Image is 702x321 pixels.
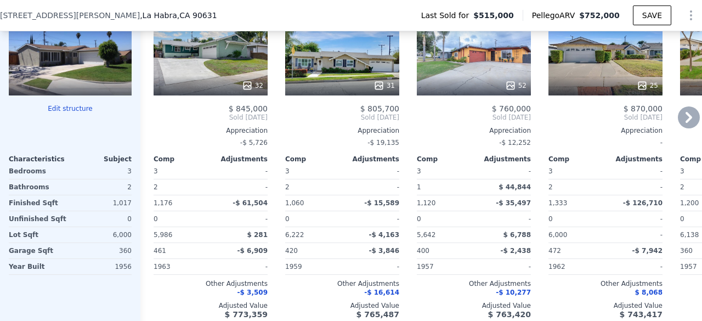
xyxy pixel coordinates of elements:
[285,155,342,164] div: Comp
[417,215,421,223] span: 0
[285,301,399,310] div: Adjusted Value
[637,80,658,91] div: 25
[680,167,684,175] span: 3
[608,259,663,274] div: -
[474,155,531,164] div: Adjustments
[608,179,663,195] div: -
[548,301,663,310] div: Adjusted Value
[344,164,399,179] div: -
[417,179,472,195] div: 1
[417,301,531,310] div: Adjusted Value
[154,155,211,164] div: Comp
[623,199,663,207] span: -$ 126,710
[285,167,290,175] span: 3
[154,113,268,122] span: Sold [DATE]
[680,199,699,207] span: 1,200
[9,179,68,195] div: Bathrooms
[605,155,663,164] div: Adjustments
[608,211,663,227] div: -
[285,113,399,122] span: Sold [DATE]
[154,126,268,135] div: Appreciation
[177,11,217,20] span: , CA 90631
[154,259,208,274] div: 1963
[154,279,268,288] div: Other Adjustments
[501,247,531,255] span: -$ 2,438
[492,104,531,113] span: $ 760,000
[9,164,68,179] div: Bedrooms
[72,179,132,195] div: 2
[476,211,531,227] div: -
[680,247,693,255] span: 360
[532,10,580,21] span: Pellego ARV
[548,179,603,195] div: 2
[342,155,399,164] div: Adjustments
[548,231,567,239] span: 6,000
[417,231,435,239] span: 5,642
[72,227,132,243] div: 6,000
[417,126,531,135] div: Appreciation
[417,199,435,207] span: 1,120
[548,259,603,274] div: 1962
[360,104,399,113] span: $ 805,700
[237,247,268,255] span: -$ 6,909
[9,227,68,243] div: Lot Sqft
[344,179,399,195] div: -
[548,247,561,255] span: 472
[154,179,208,195] div: 2
[72,195,132,211] div: 1,017
[240,139,268,147] span: -$ 5,726
[344,211,399,227] div: -
[154,247,166,255] span: 461
[70,155,132,164] div: Subject
[503,231,531,239] span: $ 6,788
[624,104,663,113] span: $ 870,000
[213,211,268,227] div: -
[9,259,68,274] div: Year Built
[620,310,663,319] span: $ 743,417
[505,80,526,91] div: 52
[680,215,684,223] span: 0
[608,164,663,179] div: -
[473,10,514,21] span: $515,000
[417,279,531,288] div: Other Adjustments
[9,195,68,211] div: Finished Sqft
[548,279,663,288] div: Other Adjustments
[154,301,268,310] div: Adjusted Value
[9,104,132,113] button: Edit structure
[635,289,663,296] span: $ 8,068
[680,231,699,239] span: 6,138
[548,126,663,135] div: Appreciation
[496,289,531,296] span: -$ 10,277
[608,227,663,243] div: -
[154,199,172,207] span: 1,176
[548,199,567,207] span: 1,333
[476,164,531,179] div: -
[417,113,531,122] span: Sold [DATE]
[344,259,399,274] div: -
[285,259,340,274] div: 1959
[225,310,268,319] span: $ 773,359
[548,215,553,223] span: 0
[417,247,429,255] span: 400
[367,139,399,147] span: -$ 19,135
[285,126,399,135] div: Appreciation
[154,167,158,175] span: 3
[356,310,399,319] span: $ 765,487
[369,247,399,255] span: -$ 3,846
[633,5,671,25] button: SAVE
[417,155,474,164] div: Comp
[211,155,268,164] div: Adjustments
[229,104,268,113] span: $ 845,000
[285,179,340,195] div: 2
[548,155,605,164] div: Comp
[499,139,531,147] span: -$ 12,252
[9,155,70,164] div: Characteristics
[72,259,132,274] div: 1956
[632,247,663,255] span: -$ 7,942
[680,4,702,26] button: Show Options
[548,167,553,175] span: 3
[285,215,290,223] span: 0
[417,167,421,175] span: 3
[488,310,531,319] span: $ 763,420
[285,231,304,239] span: 6,222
